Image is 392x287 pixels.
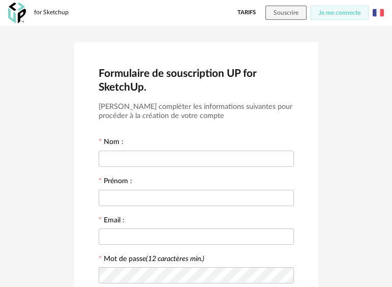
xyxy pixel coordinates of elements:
span: Souscrire [274,10,298,16]
i: (12 caractères min.) [146,255,204,263]
div: for Sketchup [34,9,69,17]
label: Mot de passe [104,255,204,263]
a: Tarifs [237,6,256,20]
label: Email : [99,217,125,226]
h2: Formulaire de souscription UP for SketchUp. [99,67,294,94]
span: Je me connecte [319,10,360,16]
button: Je me connecte [311,6,369,20]
h3: [PERSON_NAME] compléter les informations suivantes pour procéder à la création de votre compte [99,102,294,121]
label: Prénom : [99,178,132,187]
img: OXP [8,3,26,23]
button: Souscrire [265,6,307,20]
img: fr [373,7,384,18]
label: Nom : [99,138,124,148]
